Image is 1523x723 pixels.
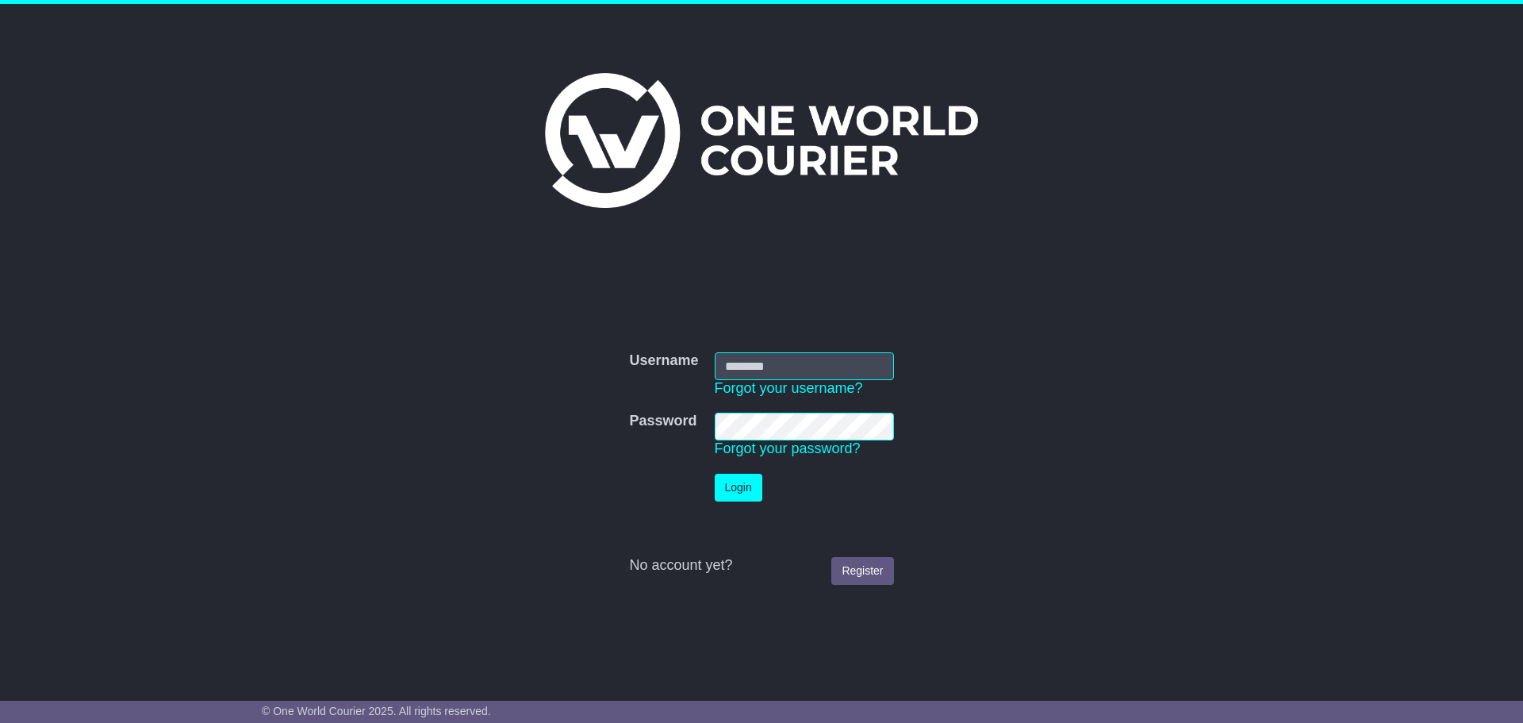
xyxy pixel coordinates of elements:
a: Forgot your password? [715,440,861,456]
label: Password [629,413,696,430]
img: One World [545,73,978,208]
a: Register [831,557,893,585]
a: Forgot your username? [715,380,863,396]
span: © One World Courier 2025. All rights reserved. [262,705,491,717]
label: Username [629,352,698,370]
button: Login [715,474,762,502]
div: No account yet? [629,557,893,575]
